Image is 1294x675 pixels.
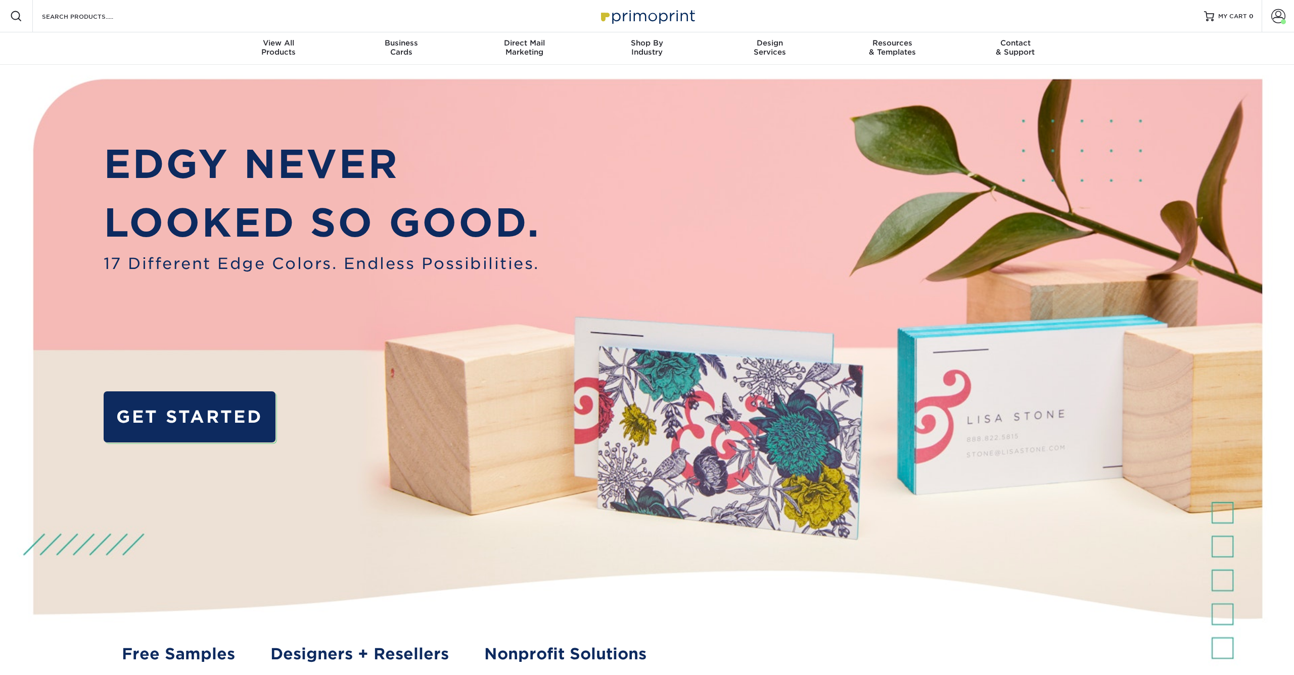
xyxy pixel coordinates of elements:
[596,5,698,27] img: Primoprint
[104,194,540,252] p: LOOKED SO GOOD.
[217,38,340,57] div: Products
[463,32,586,65] a: Direct MailMarketing
[586,38,709,48] span: Shop By
[122,642,235,665] a: Free Samples
[954,38,1077,57] div: & Support
[954,32,1077,65] a: Contact& Support
[1218,12,1247,21] span: MY CART
[41,10,140,22] input: SEARCH PRODUCTS.....
[463,38,586,57] div: Marketing
[831,38,954,57] div: & Templates
[708,38,831,48] span: Design
[104,135,540,193] p: EDGY NEVER
[340,38,463,48] span: Business
[954,38,1077,48] span: Contact
[340,38,463,57] div: Cards
[340,32,463,65] a: BusinessCards
[484,642,646,665] a: Nonprofit Solutions
[1249,13,1254,20] span: 0
[463,38,586,48] span: Direct Mail
[586,32,709,65] a: Shop ByIndustry
[831,38,954,48] span: Resources
[586,38,709,57] div: Industry
[270,642,449,665] a: Designers + Resellers
[831,32,954,65] a: Resources& Templates
[708,38,831,57] div: Services
[104,391,275,442] a: GET STARTED
[217,32,340,65] a: View AllProducts
[708,32,831,65] a: DesignServices
[217,38,340,48] span: View All
[104,252,540,275] span: 17 Different Edge Colors. Endless Possibilities.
